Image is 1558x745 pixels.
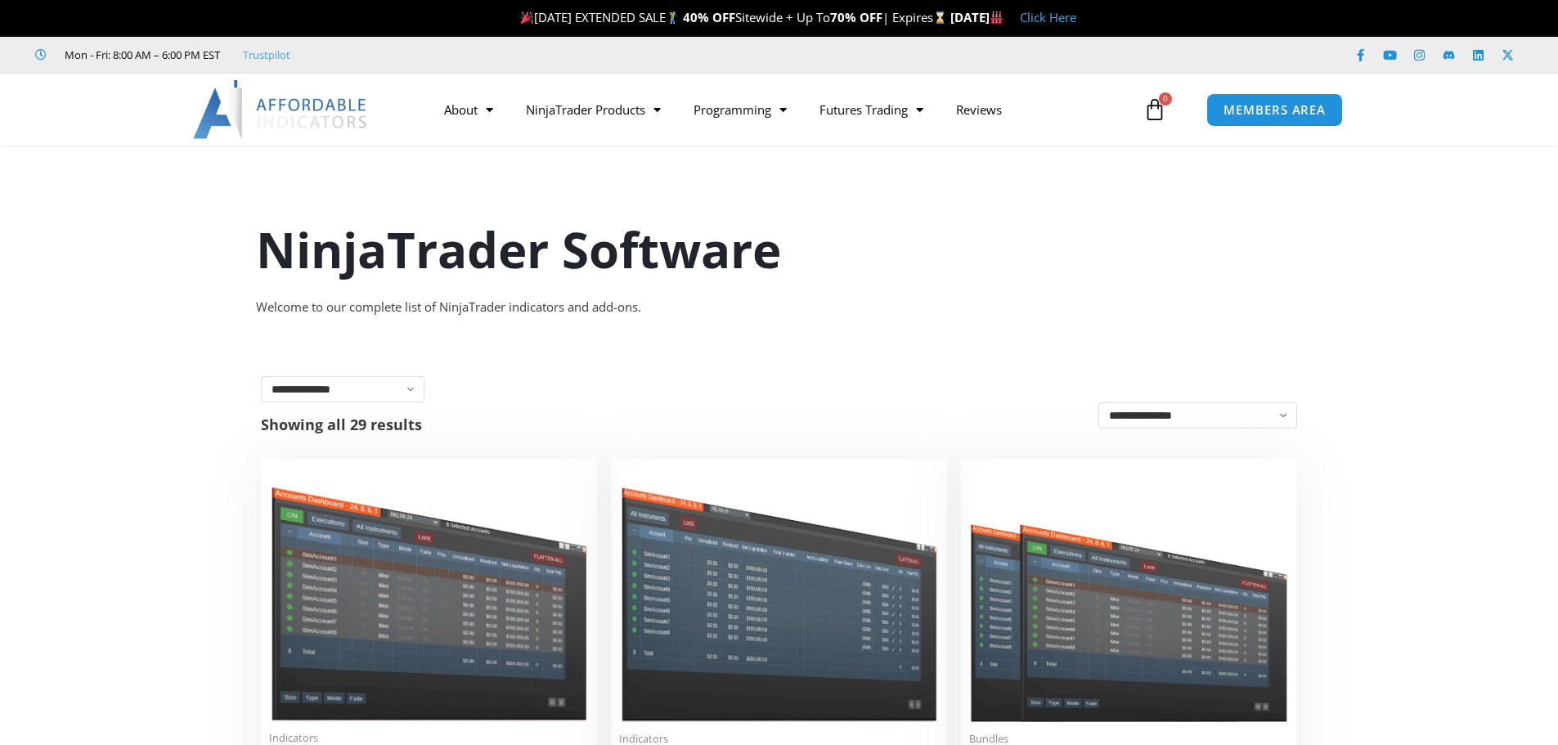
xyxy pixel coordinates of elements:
img: 🏌️‍♂️ [667,11,679,24]
span: [DATE] EXTENDED SALE Sitewide + Up To | Expires [517,9,950,25]
img: ⌛ [934,11,946,24]
span: Indicators [269,731,589,745]
a: Click Here [1020,9,1076,25]
span: 0 [1159,92,1172,105]
a: NinjaTrader Products [510,91,677,128]
div: Welcome to our complete list of NinjaTrader indicators and add-ons. [256,296,1303,319]
a: Programming [677,91,803,128]
h1: NinjaTrader Software [256,215,1303,284]
a: Trustpilot [243,45,290,65]
img: LogoAI | Affordable Indicators – NinjaTrader [193,80,369,139]
a: Reviews [940,91,1018,128]
p: Showing all 29 results [261,417,422,432]
img: 🎉 [521,11,533,24]
img: Accounts Dashboard Suite [969,467,1289,722]
img: Duplicate Account Actions [269,467,589,721]
strong: [DATE] [950,9,1003,25]
strong: 70% OFF [830,9,882,25]
a: About [428,91,510,128]
img: 🏭 [990,11,1003,24]
a: MEMBERS AREA [1206,93,1343,127]
a: Futures Trading [803,91,940,128]
img: Account Risk Manager [619,467,939,721]
strong: 40% OFF [683,9,735,25]
select: Shop order [1098,402,1297,429]
span: MEMBERS AREA [1224,104,1326,116]
nav: Menu [428,91,1139,128]
a: 0 [1119,86,1191,133]
span: Mon - Fri: 8:00 AM – 6:00 PM EST [61,45,220,65]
